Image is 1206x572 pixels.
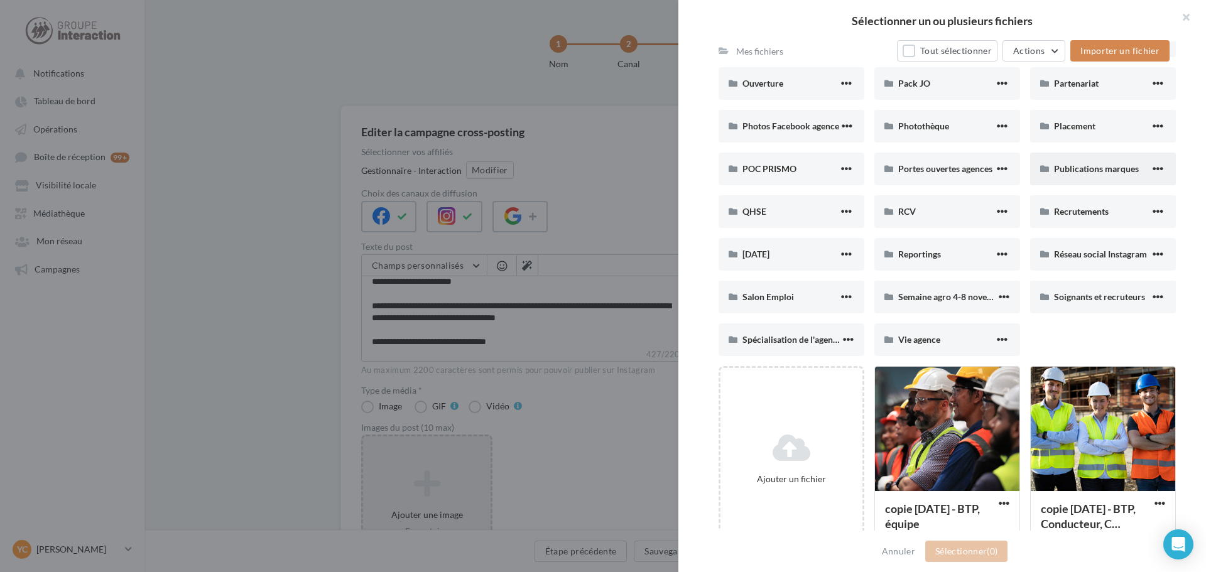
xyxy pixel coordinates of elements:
span: [DATE] [742,249,769,259]
span: POC PRISMO [742,163,796,174]
span: Vie agence [898,334,940,345]
span: Placement [1054,121,1095,131]
span: Soignants et recruteurs [1054,291,1145,302]
span: RCV [898,206,916,217]
div: Ajouter un fichier [725,473,857,485]
span: Semaine agro 4-8 novembre 2024 [898,291,1029,302]
span: Reportings [898,249,941,259]
span: copie 26-06-2025 - BTP, Conducteur, Chantier [1041,502,1136,531]
button: Sélectionner(0) [925,541,1008,562]
span: QHSE [742,206,766,217]
span: (0) [987,546,997,556]
button: Importer un fichier [1070,40,1170,62]
button: Tout sélectionner [897,40,997,62]
button: Actions [1002,40,1065,62]
span: Ouverture [742,78,783,89]
h2: Sélectionner un ou plusieurs fichiers [698,15,1186,26]
span: Spécialisation de l'agence [742,334,842,345]
span: Photos Facebook agence [742,121,839,131]
button: Annuler [877,544,920,559]
span: Importer un fichier [1080,45,1160,56]
span: Partenariat [1054,78,1099,89]
span: Salon Emploi [742,291,794,302]
span: Photothèque [898,121,949,131]
span: copie 26-06-2025 - BTP, équipe [885,502,980,531]
span: Actions [1013,45,1045,56]
span: Réseau social Instagram [1054,249,1147,259]
span: Recrutements [1054,206,1109,217]
span: Publications marques [1054,163,1139,174]
span: Pack JO [898,78,930,89]
div: Open Intercom Messenger [1163,529,1193,559]
div: Mes fichiers [736,45,783,58]
span: Portes ouvertes agences [898,163,992,174]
